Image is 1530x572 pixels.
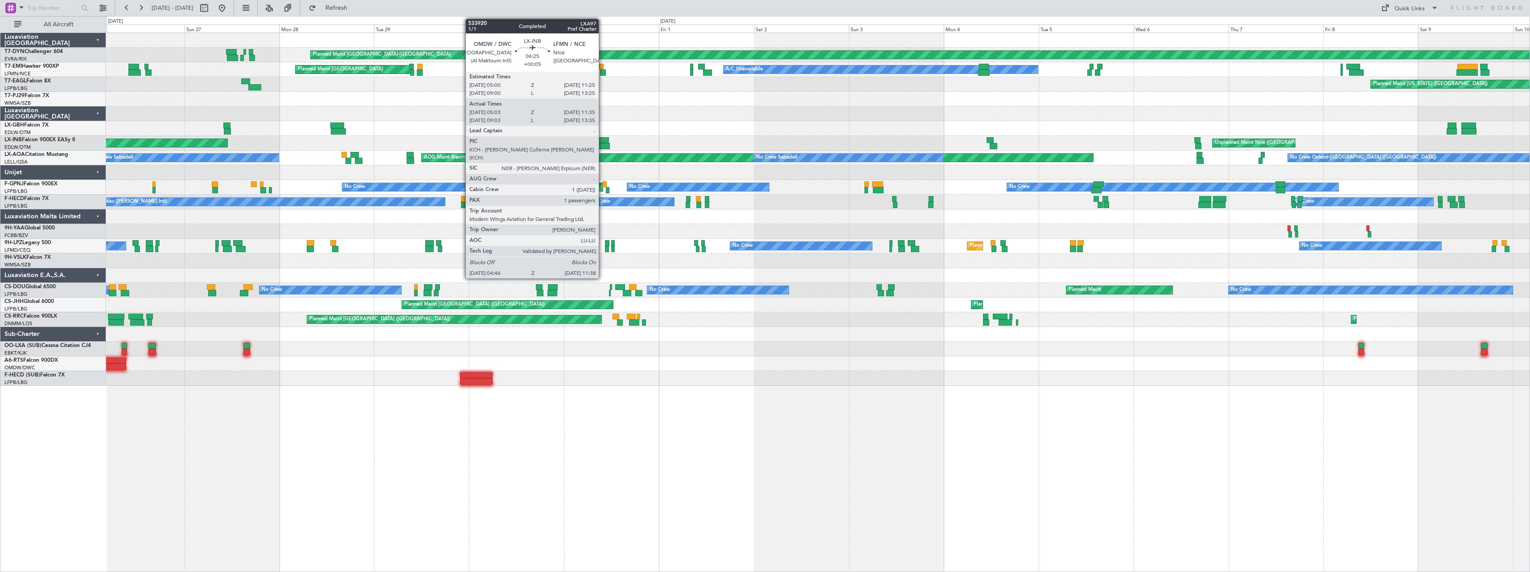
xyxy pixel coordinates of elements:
span: F-HECD (SUB) [4,372,40,378]
div: Tue 29 [374,25,469,33]
div: Planned Maint [1069,283,1101,297]
div: No Crew [590,195,610,208]
div: Mon 4 [944,25,1039,33]
a: LX-AOACitation Mustang [4,152,68,157]
span: F-GPNJ [4,181,24,187]
a: OO-LXA (SUB)Cessna Citation CJ4 [4,343,91,348]
a: CS-DOUGlobal 6500 [4,284,56,290]
a: FCBB/BZV [4,232,28,239]
a: LFPB/LBG [4,306,28,312]
div: Mon 28 [280,25,374,33]
a: EBKT/KJK [4,350,27,356]
div: Unplanned Maint Nice ([GEOGRAPHIC_DATA]) [1215,136,1320,150]
div: No Crew [650,283,670,297]
button: Refresh [304,1,358,15]
span: [DATE] - [DATE] [152,4,193,12]
div: No Crew [1302,239,1322,253]
div: No Crew [629,180,650,194]
a: 9H-YAAGlobal 5000 [4,225,55,231]
a: LFMN/NCE [4,70,31,77]
div: No Crew [1009,180,1030,194]
div: No Crew [515,195,535,208]
span: 9H-VSLK [4,255,26,260]
div: Quick Links [1394,4,1425,13]
a: T7-EMIHawker 900XP [4,64,59,69]
a: LFMD/CEQ [4,247,30,253]
span: T7-PJ29 [4,93,25,98]
span: CS-JHH [4,299,24,304]
span: T7-EMI [4,64,22,69]
a: EVRA/RIX [4,56,27,62]
span: OO-LXA (SUB) [4,343,41,348]
div: Sat 26 [90,25,185,33]
a: A6-RTSFalcon 900DX [4,358,58,363]
span: All Aircraft [23,21,94,28]
div: Planned Maint [GEOGRAPHIC_DATA] ([GEOGRAPHIC_DATA]) [520,195,661,208]
span: LX-AOA [4,152,25,157]
div: Thu 31 [564,25,659,33]
div: Sun 3 [849,25,944,33]
div: No Crew [1294,195,1314,208]
span: 9H-YAA [4,225,25,231]
a: CS-RRCFalcon 900LX [4,314,57,319]
div: Planned Maint [GEOGRAPHIC_DATA] ([GEOGRAPHIC_DATA]) [404,298,545,311]
div: Planned Maint [GEOGRAPHIC_DATA] [298,63,383,76]
span: F-HECD [4,196,24,201]
div: No Crew [262,283,282,297]
div: No Crew [732,239,753,253]
a: T7-EAGLFalcon 8X [4,78,51,84]
div: No Crew [345,180,365,194]
a: LFPB/LBG [4,291,28,298]
a: 9H-LPZLegacy 500 [4,240,51,245]
div: Wed 6 [1134,25,1229,33]
a: LELL/QSA [4,159,28,165]
div: Tue 5 [1039,25,1134,33]
div: No Crew [1231,283,1251,297]
a: F-HECDFalcon 7X [4,196,49,201]
a: CS-JHHGlobal 6000 [4,299,54,304]
a: DNMM/LOS [4,320,32,327]
div: No Crew Sabadell [92,151,133,164]
a: EDLW/DTM [4,144,31,151]
div: Planned Maint [GEOGRAPHIC_DATA] ([GEOGRAPHIC_DATA]) [309,313,450,326]
div: Wed 30 [469,25,564,33]
a: EDLW/DTM [4,129,31,136]
div: No Crew Sabadell [756,151,798,164]
div: [DATE] [660,18,675,25]
a: LX-INBFalcon 900EX EASy II [4,137,75,143]
a: T7-DYNChallenger 604 [4,49,63,54]
span: LX-INB [4,137,22,143]
span: LX-GBH [4,123,24,128]
a: T7-PJ29Falcon 7X [4,93,49,98]
div: Planned Maint Nice ([GEOGRAPHIC_DATA]) [970,239,1069,253]
button: Quick Links [1377,1,1443,15]
div: Fri 8 [1323,25,1418,33]
a: 9H-VSLKFalcon 7X [4,255,51,260]
span: Refresh [318,5,355,11]
div: A/C Unavailable [726,63,763,76]
div: Planned Maint [GEOGRAPHIC_DATA]-[GEOGRAPHIC_DATA] [313,48,451,61]
span: 9H-LPZ [4,240,22,245]
span: T7-EAGL [4,78,26,84]
div: Planned Maint Larnaca ([GEOGRAPHIC_DATA] Intl) [1353,313,1468,326]
a: LFPB/LBG [4,85,28,92]
div: Fri 1 [659,25,754,33]
div: Thu 7 [1229,25,1324,33]
a: F-GPNJFalcon 900EX [4,181,58,187]
a: LFPB/LBG [4,188,28,195]
a: LFPB/LBG [4,379,28,386]
div: [DATE] [108,18,123,25]
a: F-HECD (SUB)Falcon 7X [4,372,65,378]
a: LFPB/LBG [4,203,28,209]
div: Planned Maint [US_STATE] ([GEOGRAPHIC_DATA]) [1373,78,1488,91]
span: A6-RTS [4,358,23,363]
span: CS-RRC [4,314,24,319]
a: WMSA/SZB [4,261,31,268]
div: Sun 27 [185,25,280,33]
div: No Crew Nassau ([PERSON_NAME] Intl) [76,195,167,208]
a: LX-GBHFalcon 7X [4,123,49,128]
span: T7-DYN [4,49,25,54]
div: AOG Maint [527,180,553,194]
div: Planned Maint [GEOGRAPHIC_DATA] ([GEOGRAPHIC_DATA]) [974,298,1114,311]
button: All Aircraft [10,17,97,32]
